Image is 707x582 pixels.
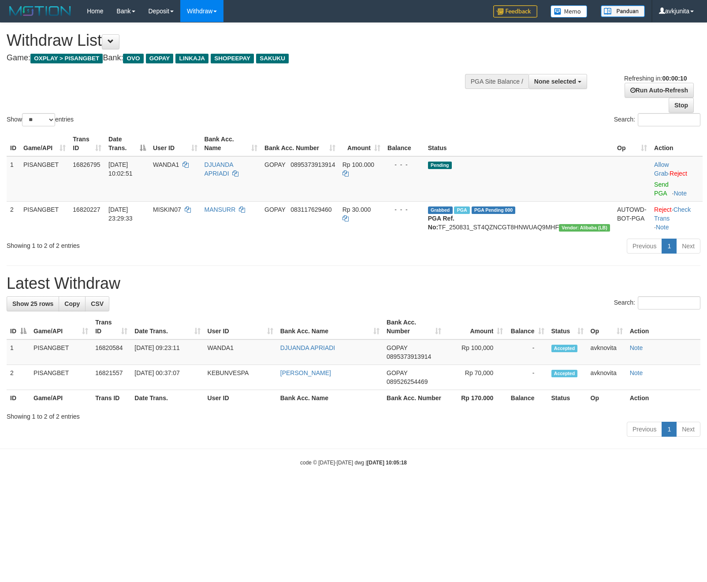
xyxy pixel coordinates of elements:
[654,181,669,197] a: Send PGA
[92,390,131,406] th: Trans ID
[534,78,576,85] span: None selected
[7,4,74,18] img: MOTION_logo.png
[92,365,131,390] td: 16821557
[131,314,204,339] th: Date Trans.: activate to sort column ascending
[506,390,547,406] th: Balance
[105,131,149,156] th: Date Trans.: activate to sort column descending
[383,390,445,406] th: Bank Acc. Number
[20,201,69,235] td: PISANGBET
[205,161,233,177] a: DJUANDA APRIADI
[30,54,103,63] span: OXPLAY > PISANGBET
[69,131,105,156] th: Trans ID: activate to sort column ascending
[445,365,506,390] td: Rp 70,000
[445,339,506,365] td: Rp 100,000
[472,206,516,214] span: PGA Pending
[651,201,703,235] td: · ·
[342,206,371,213] span: Rp 30.000
[493,5,537,18] img: Feedback.jpg
[7,409,700,421] div: Showing 1 to 2 of 2 entries
[654,161,670,177] span: ·
[651,156,703,202] td: ·
[149,131,201,156] th: User ID: activate to sort column ascending
[290,161,335,168] span: Copy 0895373913914 to clipboard
[339,131,384,156] th: Amount: activate to sort column ascending
[175,54,208,63] span: LINKAJA
[300,460,407,466] small: code © [DATE]-[DATE] dwg |
[630,344,643,351] a: Note
[670,170,687,177] a: Reject
[445,390,506,406] th: Rp 170.000
[131,365,204,390] td: [DATE] 00:37:07
[7,201,20,235] td: 2
[92,314,131,339] th: Trans ID: activate to sort column ascending
[123,54,143,63] span: OVO
[264,161,285,168] span: GOPAY
[387,160,421,169] div: - - -
[662,422,677,437] a: 1
[7,54,462,63] h4: Game: Bank:
[387,353,431,360] span: Copy 0895373913914 to clipboard
[674,190,687,197] a: Note
[73,206,100,213] span: 16820227
[153,206,181,213] span: MISKIN07
[601,5,645,17] img: panduan.png
[651,131,703,156] th: Action
[290,206,331,213] span: Copy 083117629460 to clipboard
[548,390,587,406] th: Status
[614,131,651,156] th: Op: activate to sort column ascending
[7,296,59,311] a: Show 25 rows
[614,113,700,126] label: Search:
[201,131,261,156] th: Bank Acc. Name: activate to sort column ascending
[551,5,588,18] img: Button%20Memo.svg
[424,131,614,156] th: Status
[7,339,30,365] td: 1
[506,339,547,365] td: -
[387,205,421,214] div: - - -
[614,296,700,309] label: Search:
[551,345,578,352] span: Accepted
[204,339,277,365] td: WANDA1
[264,206,285,213] span: GOPAY
[30,390,92,406] th: Game/API
[30,314,92,339] th: Game/API: activate to sort column ascending
[20,156,69,202] td: PISANGBET
[277,314,383,339] th: Bank Acc. Name: activate to sort column ascending
[211,54,254,63] span: SHOPEEPAY
[85,296,109,311] a: CSV
[108,161,133,177] span: [DATE] 10:02:51
[204,365,277,390] td: KEBUNVESPA
[342,161,374,168] span: Rp 100.000
[654,206,691,222] a: Check Trans
[630,369,643,376] a: Note
[7,131,20,156] th: ID
[131,339,204,365] td: [DATE] 09:23:11
[205,206,236,213] a: MANSURR
[384,131,424,156] th: Balance
[559,224,610,232] span: Vendor URL: https://dashboard.q2checkout.com/secure
[280,369,331,376] a: [PERSON_NAME]
[638,113,700,126] input: Search:
[638,296,700,309] input: Search:
[92,339,131,365] td: 16820584
[64,300,80,307] span: Copy
[587,390,626,406] th: Op
[7,156,20,202] td: 1
[383,314,445,339] th: Bank Acc. Number: activate to sort column ascending
[387,344,407,351] span: GOPAY
[625,83,694,98] a: Run Auto-Refresh
[548,314,587,339] th: Status: activate to sort column ascending
[59,296,86,311] a: Copy
[7,238,288,250] div: Showing 1 to 2 of 2 entries
[73,161,100,168] span: 16826795
[445,314,506,339] th: Amount: activate to sort column ascending
[204,390,277,406] th: User ID
[7,314,30,339] th: ID: activate to sort column descending
[7,365,30,390] td: 2
[654,161,669,177] a: Allow Grab
[7,275,700,292] h1: Latest Withdraw
[614,201,651,235] td: AUTOWD-BOT-PGA
[277,390,383,406] th: Bank Acc. Name
[506,365,547,390] td: -
[108,206,133,222] span: [DATE] 23:29:33
[428,215,454,231] b: PGA Ref. No:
